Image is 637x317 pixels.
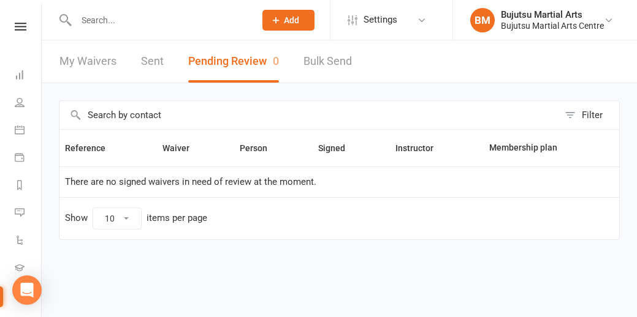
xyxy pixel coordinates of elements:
button: Waiver [162,141,203,155]
span: Add [284,15,299,25]
div: BM [470,8,495,32]
a: People [15,90,42,117]
button: Reference [65,141,119,155]
span: Waiver [162,143,203,153]
div: Filter [582,108,603,122]
div: Show [65,207,207,229]
div: Open Intercom Messenger [12,275,42,305]
button: Filter [559,101,619,129]
button: Pending Review0 [188,40,279,83]
span: Signed [318,143,359,153]
button: Person [240,141,281,155]
a: Bulk Send [303,40,352,83]
th: Membership plan [484,130,603,166]
a: Calendar [15,117,42,145]
td: There are no signed waivers in need of review at the moment. [59,166,619,197]
a: Reports [15,173,42,200]
a: My Waivers [59,40,116,83]
span: Instructor [395,143,447,153]
button: Add [262,10,315,31]
span: Reference [65,143,119,153]
span: Person [240,143,281,153]
a: Payments [15,145,42,173]
span: Settings [364,6,397,34]
div: Bujutsu Martial Arts [501,9,604,20]
button: Instructor [395,141,447,155]
input: Search by contact [59,101,559,129]
span: 0 [273,54,279,67]
div: Bujutsu Martial Arts Centre [501,20,604,31]
input: Search... [72,12,246,29]
a: Sent [141,40,164,83]
button: Signed [318,141,359,155]
div: items per page [147,213,207,223]
a: Dashboard [15,62,42,90]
